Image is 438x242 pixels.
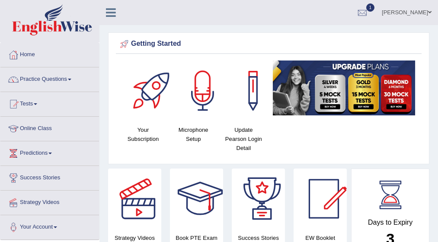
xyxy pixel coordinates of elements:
a: Tests [0,92,99,114]
span: 1 [366,3,375,12]
img: small5.jpg [273,60,415,115]
h4: Update Pearson Login Detail [223,125,264,153]
a: Online Class [0,117,99,138]
a: Your Account [0,215,99,237]
a: Strategy Videos [0,191,99,212]
h4: Microphone Setup [173,125,214,143]
a: Predictions [0,141,99,163]
a: Practice Questions [0,67,99,89]
div: Getting Started [118,38,419,51]
h4: Your Subscription [122,125,164,143]
a: Success Stories [0,166,99,188]
h4: Days to Expiry [361,219,419,226]
a: Home [0,43,99,64]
